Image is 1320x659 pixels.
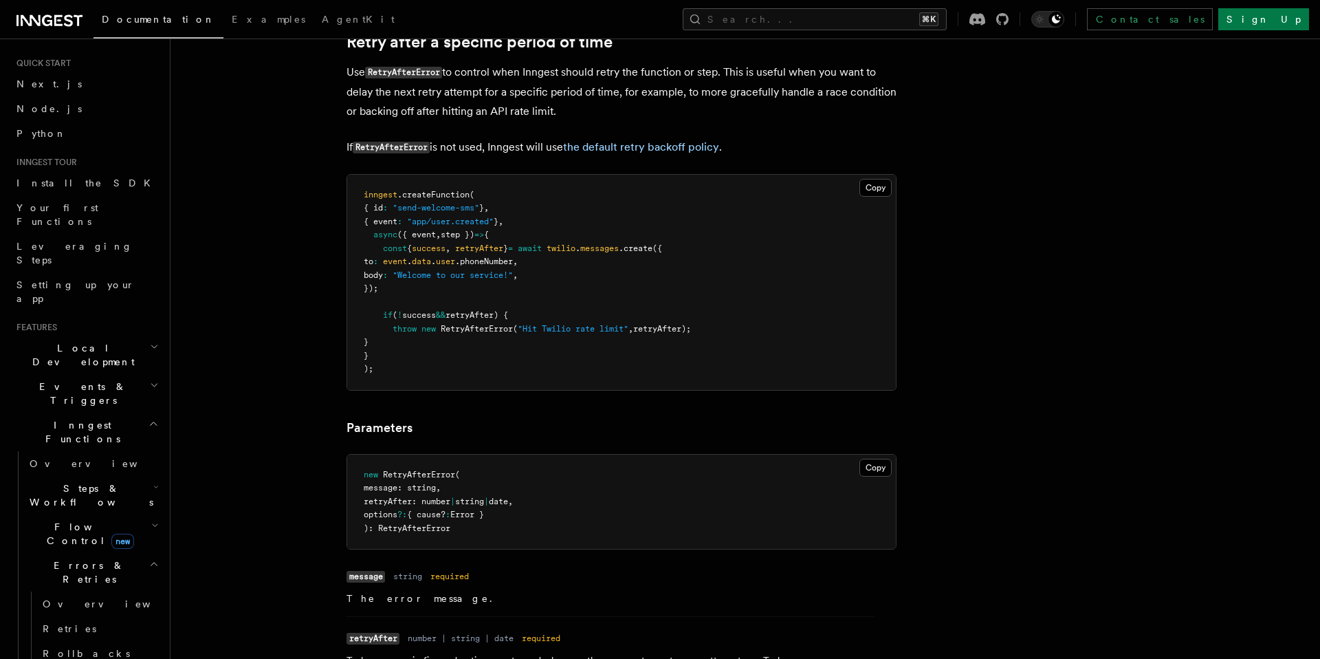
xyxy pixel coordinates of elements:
[37,616,162,641] a: Retries
[489,497,508,506] span: date
[364,337,368,347] span: }
[455,257,513,266] span: .phoneNumber
[24,520,151,548] span: Flow Control
[1087,8,1213,30] a: Contact sales
[24,515,162,553] button: Flow Controlnew
[397,190,470,199] span: .createFunction
[412,257,431,266] span: data
[484,497,489,506] span: |
[421,324,436,334] span: new
[407,257,412,266] span: .
[11,272,162,311] a: Setting up your app
[346,592,874,605] p: The error message.
[353,142,430,153] code: RetryAfterError
[43,598,184,609] span: Overview
[393,310,397,320] span: (
[397,230,436,239] span: ({ event
[919,12,938,26] kbd: ⌘K
[346,633,399,645] code: retryAfter
[393,571,422,582] dd: string
[407,510,445,519] span: { cause?
[474,230,484,239] span: =>
[1218,8,1309,30] a: Sign Up
[16,241,133,266] span: Leveraging Steps
[11,374,162,413] button: Events & Triggers
[313,4,403,37] a: AgentKit
[547,244,575,253] span: twilio
[102,14,215,25] span: Documentation
[346,418,412,437] a: Parameters
[383,257,407,266] span: event
[364,257,373,266] span: to
[450,497,455,506] span: |
[518,244,542,253] span: await
[402,310,436,320] span: success
[383,244,407,253] span: const
[397,510,407,519] span: ?:
[484,203,489,213] span: ,
[364,270,383,280] span: body
[518,324,628,334] span: "Hit Twilio rate limit"
[11,234,162,272] a: Leveraging Steps
[393,270,513,280] span: "Welcome to our service!"
[364,217,397,226] span: { event
[470,190,474,199] span: (
[450,510,484,519] span: Error }
[346,32,613,52] a: Retry after a specific period of time
[445,244,450,253] span: ,
[508,497,513,506] span: ,
[24,451,162,476] a: Overview
[479,203,484,213] span: }
[11,341,150,369] span: Local Development
[407,217,494,226] span: "app/user.created"
[522,633,560,644] dd: required
[397,217,402,226] span: :
[393,203,479,213] span: "send-welcome-sms"
[455,497,484,506] span: string
[652,244,662,253] span: ({
[364,510,397,519] span: options
[11,72,162,96] a: Next.js
[513,270,518,280] span: ,
[16,279,135,304] span: Setting up your app
[364,483,436,493] span: message: string
[455,470,460,479] span: (
[364,497,450,506] span: retryAfter: number
[436,230,441,239] span: ,
[16,103,82,114] span: Node.js
[24,482,153,509] span: Steps & Workflows
[575,244,580,253] span: .
[412,244,445,253] span: success
[484,230,489,239] span: {
[43,648,130,659] span: Rollbacks
[11,171,162,195] a: Install the SDK
[445,510,450,519] span: :
[619,244,652,253] span: .create
[364,203,383,213] span: { id
[503,244,508,253] span: }
[346,571,385,583] code: message
[11,96,162,121] a: Node.js
[683,8,947,30] button: Search...⌘K
[16,128,67,139] span: Python
[16,202,98,227] span: Your first Functions
[11,58,71,69] span: Quick start
[383,470,455,479] span: RetryAfterError
[364,364,373,374] span: );
[364,523,450,533] span: ): RetryAfterError
[373,257,378,266] span: :
[364,470,378,479] span: new
[431,257,436,266] span: .
[364,283,378,293] span: });
[494,217,498,226] span: }
[513,257,518,266] span: ,
[436,483,441,493] span: ,
[455,244,503,253] span: retryAfter
[393,324,417,334] span: throw
[498,217,503,226] span: ,
[628,324,633,334] span: ,
[346,63,896,121] p: Use to control when Inngest should retry the function or step. This is useful when you want to de...
[232,14,305,25] span: Examples
[859,459,892,477] button: Copy
[24,553,162,592] button: Errors & Retries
